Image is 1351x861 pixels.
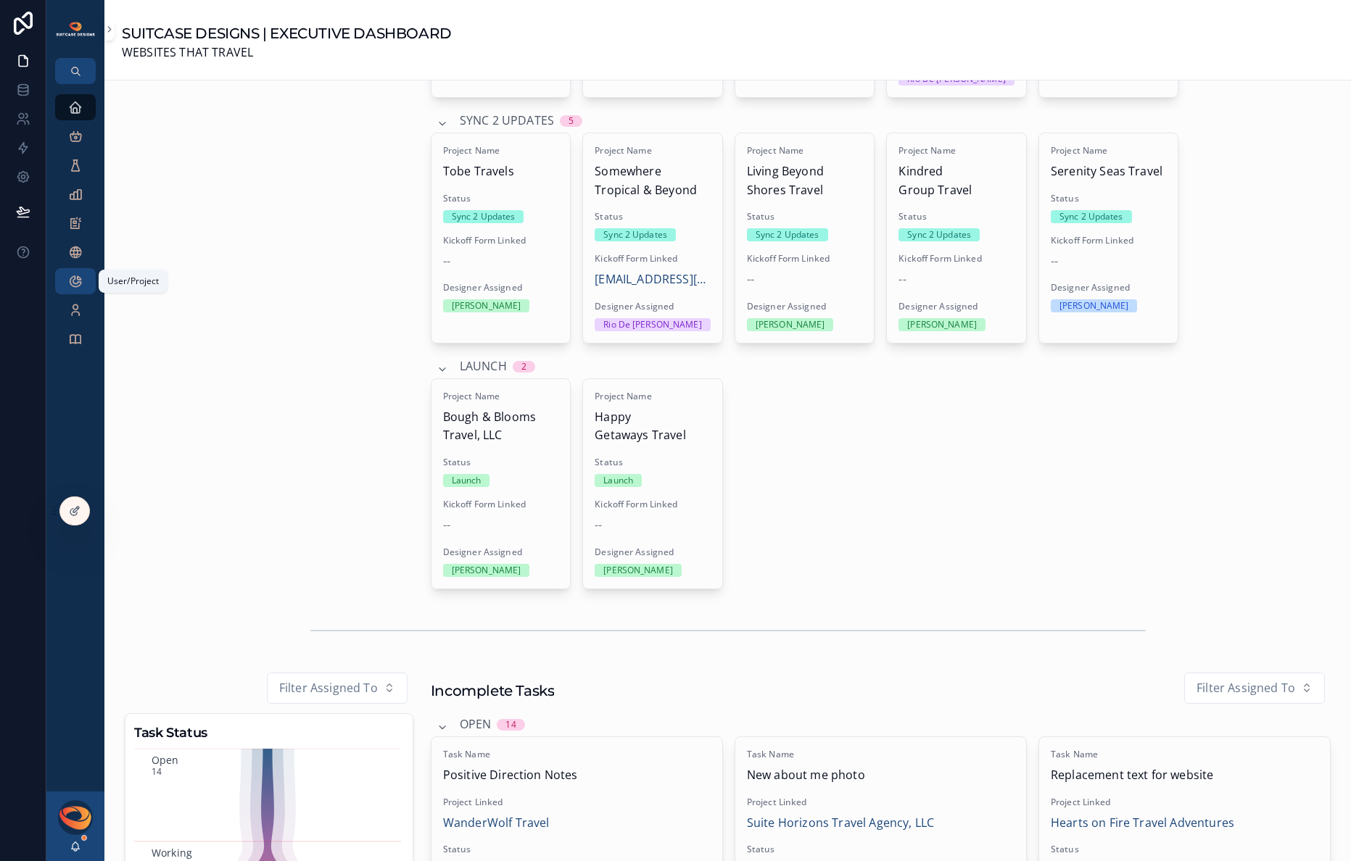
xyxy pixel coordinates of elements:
span: -- [898,270,906,289]
div: [PERSON_NAME] [452,564,521,577]
span: Kickoff Form Linked [898,253,1015,265]
span: Project Name [443,391,559,402]
a: WanderWolf Travel [443,814,550,833]
a: Project NameHappy Getaways TravelStatusLaunchKickoff Form Linked--Designer Assigned[PERSON_NAME] [582,378,723,589]
span: Task Name [443,749,711,760]
span: Kickoff Form Linked [443,499,559,510]
a: [EMAIL_ADDRESS][DOMAIN_NAME] [595,270,711,289]
button: Select Button [267,673,408,704]
span: Kickoff Form Linked [443,235,559,246]
span: Kickoff Form Linked [1051,235,1167,246]
span: -- [443,516,450,535]
span: Tobe Travels [443,162,559,181]
div: 5 [569,115,574,127]
span: -- [443,252,450,271]
span: Designer Assigned [443,282,559,294]
span: Status [898,211,1015,222]
div: [PERSON_NAME] [1059,299,1129,312]
span: WEBSITES THAT TRAVEL [122,43,452,62]
span: Status [443,844,711,855]
span: -- [1051,252,1058,271]
div: Sync 2 Updates [907,228,971,241]
div: Sync 2 Updates [1059,210,1123,223]
div: [PERSON_NAME] [603,564,673,577]
h1: Incomplete Tasks [431,681,555,701]
span: Open [460,715,492,734]
div: scrollable content [46,84,104,371]
h1: SUITCASE DESIGNS | EXECUTIVE DASHBOARD [122,23,452,43]
a: Suite Horizons Travel Agency, LLC [747,814,934,833]
span: Designer Assigned [898,301,1015,312]
span: Status [443,457,559,468]
span: Project Name [898,145,1015,157]
h3: Task Status [134,723,404,743]
div: Sync 2 Updates [452,210,516,223]
span: Sync 2 Updates [460,112,554,130]
span: Status [443,193,559,204]
span: Status [1051,844,1318,855]
a: Project NameSomewhere Tropical & BeyondStatusSync 2 UpdatesKickoff Form Linked[EMAIL_ADDRESS][DOM... [582,133,723,344]
span: Happy Getaways Travel [595,408,711,445]
span: Designer Assigned [595,546,711,558]
div: Rio De [PERSON_NAME] [603,318,701,331]
a: Hearts on Fire Travel Adventures [1051,814,1234,833]
span: -- [595,516,602,535]
div: Sync 2 Updates [603,228,667,241]
span: Status [747,211,863,222]
span: Project Name [595,145,711,157]
span: Status [1051,193,1167,204]
div: User/Project [107,275,159,287]
span: Serenity Seas Travel [1051,162,1167,181]
span: Project Name [1051,145,1167,157]
span: Filter Assigned To [279,679,378,698]
span: Replacement text for website [1051,766,1318,785]
span: -- [747,270,754,289]
div: Launch [603,474,633,487]
span: Task Name [1051,749,1318,760]
span: Project Linked [443,796,711,808]
span: Project Name [443,145,559,157]
a: Project NameTobe TravelsStatusSync 2 UpdatesKickoff Form Linked--Designer Assigned[PERSON_NAME] [431,133,571,344]
text: 14 [152,765,162,778]
span: Bough & Blooms Travel, LLC [443,408,559,445]
a: Project NameSerenity Seas TravelStatusSync 2 UpdatesKickoff Form Linked--Designer Assigned[PERSON... [1038,133,1179,344]
text: Working [152,846,192,860]
span: Designer Assigned [747,301,863,312]
span: New about me photo [747,766,1015,785]
span: Launch [460,357,507,376]
span: Project Name [747,145,863,157]
span: Kickoff Form Linked [747,253,863,265]
div: 14 [505,719,516,731]
span: Task Name [747,749,1015,760]
span: Status [595,211,711,222]
span: Designer Assigned [595,301,711,312]
span: Designer Assigned [443,546,559,558]
span: Somewhere Tropical & Beyond [595,162,711,199]
div: Launch [452,474,482,487]
a: Project NameLiving Beyond Shores TravelStatusSync 2 UpdatesKickoff Form Linked--Designer Assigned... [735,133,875,344]
div: 2 [521,361,526,373]
button: Select Button [1184,673,1325,704]
div: [PERSON_NAME] [452,299,521,312]
a: Project NameBough & Blooms Travel, LLCStatusLaunchKickoff Form Linked--Designer Assigned[PERSON_N... [431,378,571,589]
div: [PERSON_NAME] [756,318,825,331]
div: Sync 2 Updates [756,228,819,241]
span: Project Linked [747,796,1015,808]
span: Project Linked [1051,796,1318,808]
img: App logo [55,21,96,37]
span: Status [595,457,711,468]
span: Filter Assigned To [1197,679,1295,698]
span: Kickoff Form Linked [595,253,711,265]
span: Kickoff Form Linked [595,499,711,510]
span: Kindred Group Travel [898,162,1015,199]
span: Designer Assigned [1051,282,1167,294]
span: Living Beyond Shores Travel [747,162,863,199]
span: Positive Direction Notes [443,766,711,785]
span: Status [747,844,1015,855]
text: Open [152,753,179,767]
div: [PERSON_NAME] [907,318,977,331]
